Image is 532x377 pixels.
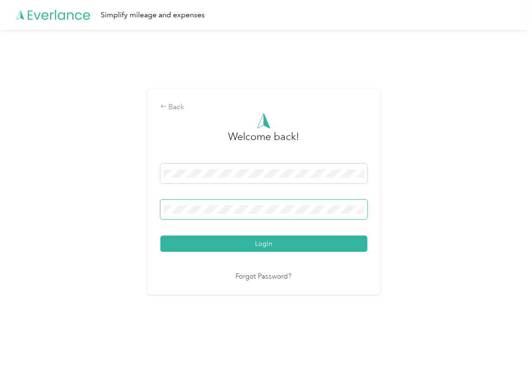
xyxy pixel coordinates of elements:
[228,129,299,154] h3: greeting
[160,236,367,252] button: Login
[101,9,205,21] div: Simplify mileage and expenses
[236,272,292,282] a: Forgot Password?
[480,325,532,377] iframe: Everlance-gr Chat Button Frame
[160,102,367,113] div: Back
